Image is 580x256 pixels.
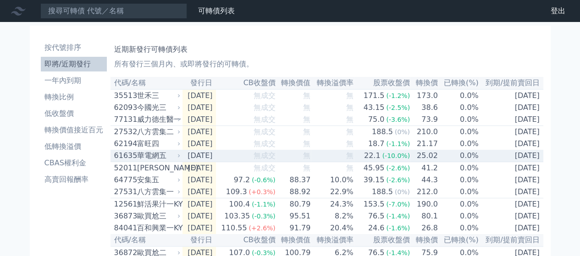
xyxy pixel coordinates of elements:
div: 24.6 [366,223,387,234]
td: [DATE] [182,222,216,234]
span: (-1.6%) [386,224,410,232]
span: (-1.1%) [252,201,276,208]
td: 22.9% [311,186,354,198]
td: 21.17 [410,138,438,150]
div: 18.7 [366,138,387,149]
td: 25.02 [410,150,438,162]
th: 發行日 [182,77,216,89]
td: 0.0% [438,186,479,198]
span: 無 [303,151,310,160]
div: 109.3 [224,186,249,197]
div: 22.1 [362,150,382,161]
th: 到期/提前賣回日 [479,77,543,89]
div: 61635 [114,150,135,161]
span: (-2.6%) [386,164,410,172]
li: 即將/近期發行 [41,59,107,70]
div: 100.4 [227,199,252,210]
div: [PERSON_NAME] [137,163,179,174]
td: [DATE] [479,198,543,211]
div: 27531 [114,186,135,197]
th: 轉換價 [410,77,438,89]
td: [DATE] [479,126,543,138]
td: 0.0% [438,126,479,138]
li: 高賣回報酬率 [41,174,107,185]
span: 無成交 [254,115,276,124]
p: 所有發行三個月內、或即將發行的可轉債。 [114,59,540,70]
td: 0.0% [438,162,479,174]
div: 百和興業一KY [137,223,179,234]
span: (-1.1%) [386,140,410,147]
a: 轉換價值接近百元 [41,123,107,137]
span: 無 [303,163,310,172]
td: 212.0 [410,186,438,198]
a: 高賣回報酬率 [41,172,107,187]
span: (-0.6%) [252,176,276,184]
td: 88.92 [276,186,311,198]
div: 富旺四 [137,138,179,149]
td: 210.0 [410,126,438,138]
span: (+2.6%) [249,224,275,232]
span: 無 [346,151,354,160]
li: 按代號排序 [41,42,107,53]
th: 已轉換(%) [438,234,479,246]
td: [DATE] [182,138,216,150]
td: 0.0% [438,138,479,150]
div: 八方雲集一 [137,186,179,197]
span: 無成交 [254,151,276,160]
a: 登出 [543,4,573,18]
div: 110.55 [219,223,249,234]
td: 24.3% [311,198,354,211]
div: 39.15 [362,174,387,185]
a: 一年內到期 [41,73,107,88]
li: 一年內到期 [41,75,107,86]
td: 80.79 [276,198,311,211]
span: (0%) [395,188,410,196]
a: 按代號排序 [41,40,107,55]
td: 173.0 [410,89,438,102]
td: [DATE] [479,222,543,234]
div: 12561 [114,199,135,210]
td: [DATE] [182,150,216,162]
td: 8.2% [311,210,354,222]
a: 低收盤價 [41,106,107,121]
span: 無 [346,103,354,112]
div: 64775 [114,174,135,185]
td: [DATE] [182,89,216,102]
input: 搜尋可轉債 代號／名稱 [40,3,187,19]
th: 轉換溢價率 [311,234,354,246]
th: 轉換價值 [276,234,311,246]
div: 43.15 [362,102,387,113]
th: 轉換溢價率 [311,77,354,89]
div: 84041 [114,223,135,234]
li: CBAS權利金 [41,158,107,169]
div: 安集五 [137,174,179,185]
span: 無 [303,115,310,124]
td: 41.2 [410,162,438,174]
td: 80.1 [410,210,438,222]
div: 45.95 [362,163,387,174]
li: 轉換價值接近百元 [41,125,107,136]
td: 0.0% [438,102,479,114]
div: 77131 [114,114,135,125]
td: 38.6 [410,102,438,114]
a: CBAS權利金 [41,156,107,170]
td: [DATE] [479,138,543,150]
a: 轉換比例 [41,90,107,104]
th: 代碼/名稱 [110,234,182,246]
td: 73.9 [410,114,438,126]
span: 無 [303,91,310,100]
th: 已轉換(%) [438,77,479,89]
td: 190.0 [410,198,438,211]
h1: 近期新發行可轉債列表 [114,44,540,55]
td: [DATE] [182,186,216,198]
td: 0.0% [438,150,479,162]
div: 威力德生醫一 [137,114,179,125]
span: (-1.2%) [386,92,410,99]
li: 轉換比例 [41,92,107,103]
td: [DATE] [479,102,543,114]
td: 88.37 [276,174,311,186]
span: 無成交 [254,103,276,112]
td: 91.79 [276,222,311,234]
div: 76.5 [366,211,387,222]
span: 無 [303,139,310,148]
